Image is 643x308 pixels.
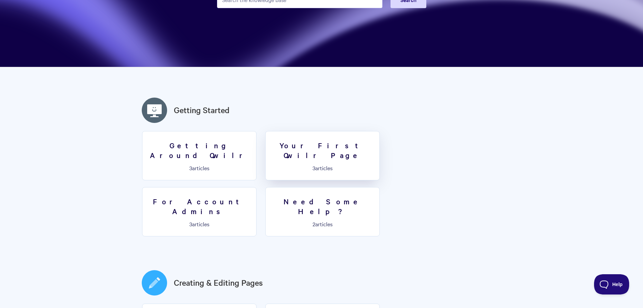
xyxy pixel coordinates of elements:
[270,140,375,160] h3: Your First Qwilr Page
[265,187,380,236] a: Need Some Help? 2articles
[146,197,252,216] h3: For Account Admins
[270,165,375,171] p: articles
[146,221,252,227] p: articles
[265,131,380,180] a: Your First Qwilr Page 3articles
[142,131,257,180] a: Getting Around Qwilr 3articles
[270,221,375,227] p: articles
[313,220,315,228] span: 2
[142,187,257,236] a: For Account Admins 3articles
[270,197,375,216] h3: Need Some Help?
[189,164,192,172] span: 3
[189,220,192,228] span: 3
[313,164,315,172] span: 3
[146,140,252,160] h3: Getting Around Qwilr
[174,104,230,116] a: Getting Started
[594,274,629,294] iframe: Toggle Customer Support
[174,277,263,289] a: Creating & Editing Pages
[146,165,252,171] p: articles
